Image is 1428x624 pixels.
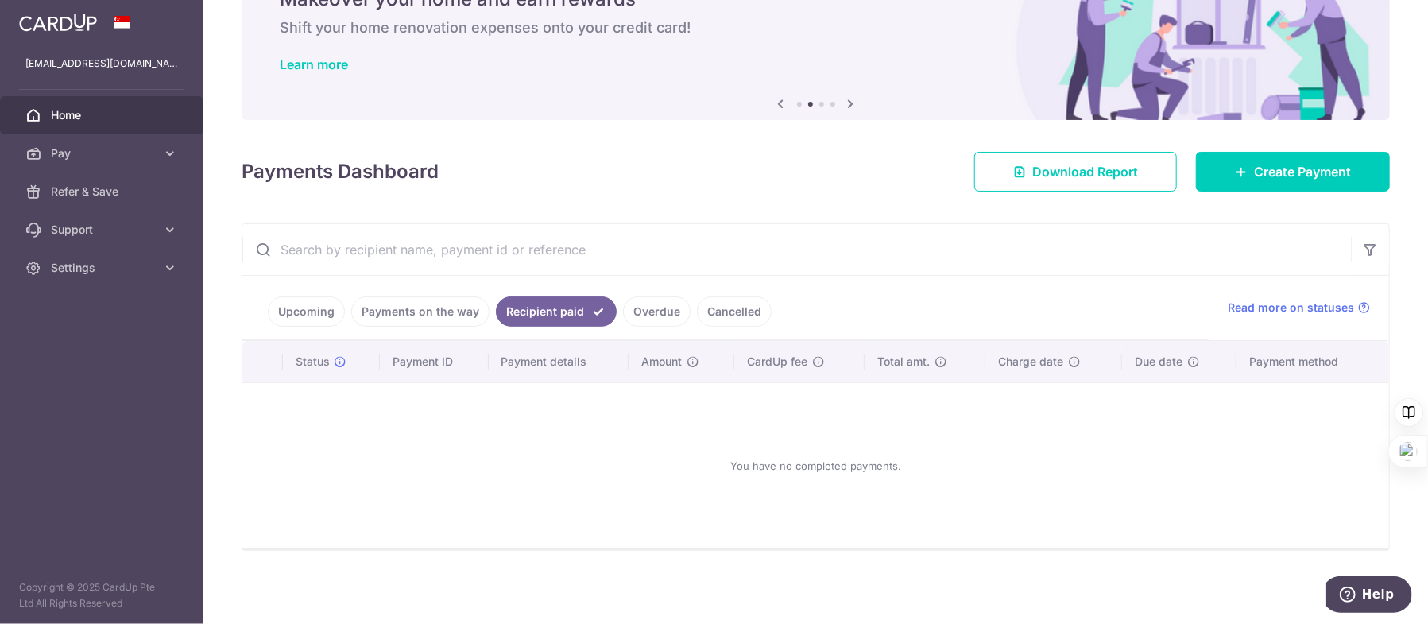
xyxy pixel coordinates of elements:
[623,296,691,327] a: Overdue
[51,107,156,123] span: Home
[1228,300,1354,316] span: Read more on statuses
[1135,354,1182,370] span: Due date
[280,18,1352,37] h6: Shift your home renovation expenses onto your credit card!
[242,157,439,186] h4: Payments Dashboard
[268,296,345,327] a: Upcoming
[877,354,930,370] span: Total amt.
[261,396,1370,536] div: You have no completed payments.
[1326,576,1412,616] iframe: Opens a widget where you can find more information
[1228,300,1370,316] a: Read more on statuses
[641,354,682,370] span: Amount
[51,184,156,200] span: Refer & Save
[351,296,490,327] a: Payments on the way
[747,354,807,370] span: CardUp fee
[998,354,1063,370] span: Charge date
[51,222,156,238] span: Support
[19,13,97,32] img: CardUp
[489,341,629,382] th: Payment details
[496,296,617,327] a: Recipient paid
[380,341,488,382] th: Payment ID
[51,260,156,276] span: Settings
[242,224,1351,275] input: Search by recipient name, payment id or reference
[280,56,348,72] a: Learn more
[1254,162,1351,181] span: Create Payment
[974,152,1177,192] a: Download Report
[1236,341,1389,382] th: Payment method
[1196,152,1390,192] a: Create Payment
[296,354,330,370] span: Status
[697,296,772,327] a: Cancelled
[1032,162,1138,181] span: Download Report
[25,56,178,72] p: [EMAIL_ADDRESS][DOMAIN_NAME]
[51,145,156,161] span: Pay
